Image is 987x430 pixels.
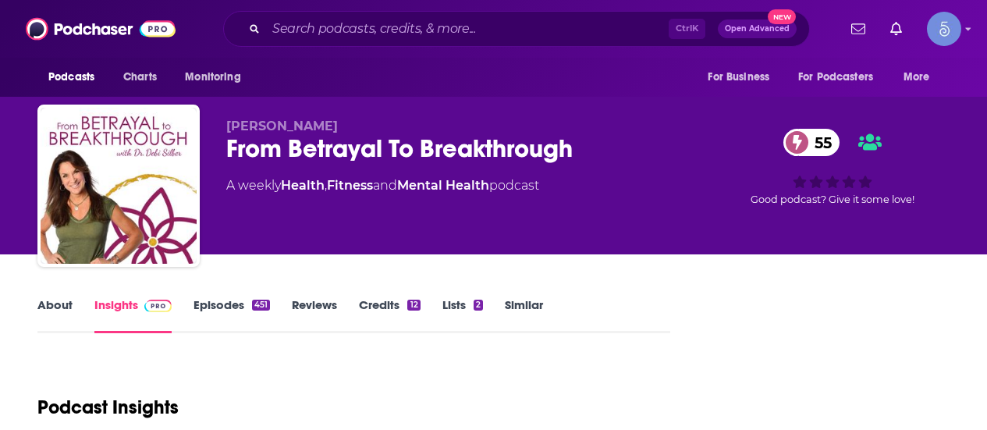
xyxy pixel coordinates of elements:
a: Episodes451 [193,297,270,333]
a: Reviews [292,297,337,333]
img: User Profile [927,12,961,46]
div: Search podcasts, credits, & more... [223,11,810,47]
span: For Business [708,66,769,88]
span: Charts [123,66,157,88]
a: Health [281,178,325,193]
button: Show profile menu [927,12,961,46]
span: Logged in as Spiral5-G1 [927,12,961,46]
button: open menu [893,62,950,92]
button: open menu [174,62,261,92]
span: Podcasts [48,66,94,88]
button: open menu [697,62,789,92]
a: Lists2 [442,297,483,333]
a: Show notifications dropdown [884,16,908,42]
a: About [37,297,73,333]
span: Open Advanced [725,25,790,33]
div: 12 [407,300,420,311]
button: Open AdvancedNew [718,20,797,38]
div: A weekly podcast [226,176,539,195]
img: Podchaser - Follow, Share and Rate Podcasts [26,14,176,44]
span: and [373,178,397,193]
span: Ctrl K [669,19,705,39]
a: Credits12 [359,297,420,333]
span: [PERSON_NAME] [226,119,338,133]
div: 55Good podcast? Give it some love! [715,119,950,215]
span: , [325,178,327,193]
a: Charts [113,62,166,92]
span: 55 [799,129,840,156]
a: Show notifications dropdown [845,16,872,42]
img: Podchaser Pro [144,300,172,312]
button: open menu [37,62,115,92]
a: Mental Health [397,178,489,193]
h1: Podcast Insights [37,396,179,419]
a: InsightsPodchaser Pro [94,297,172,333]
span: Good podcast? Give it some love! [751,194,914,205]
img: From Betrayal To Breakthrough [41,108,197,264]
input: Search podcasts, credits, & more... [266,16,669,41]
a: 55 [783,129,840,156]
span: New [768,9,796,24]
span: Monitoring [185,66,240,88]
a: Similar [505,297,543,333]
span: More [904,66,930,88]
a: Fitness [327,178,373,193]
div: 2 [474,300,483,311]
div: 451 [252,300,270,311]
span: For Podcasters [798,66,873,88]
button: open menu [788,62,896,92]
